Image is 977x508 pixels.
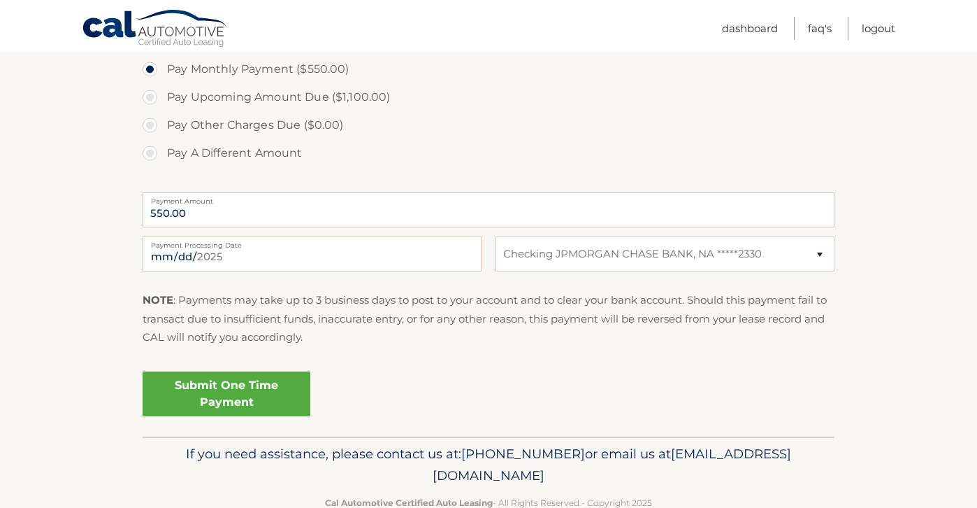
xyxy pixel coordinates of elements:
[808,17,832,40] a: FAQ's
[82,9,229,50] a: Cal Automotive
[325,498,493,508] strong: Cal Automotive Certified Auto Leasing
[461,446,585,462] span: [PHONE_NUMBER]
[143,372,310,416] a: Submit One Time Payment
[143,111,834,139] label: Pay Other Charges Due ($0.00)
[862,17,895,40] a: Logout
[143,83,834,111] label: Pay Upcoming Amount Due ($1,100.00)
[143,139,834,167] label: Pay A Different Amount
[143,192,834,227] input: Payment Amount
[152,443,825,488] p: If you need assistance, please contact us at: or email us at
[722,17,778,40] a: Dashboard
[143,291,834,346] p: : Payments may take up to 3 business days to post to your account and to clear your bank account....
[143,192,834,204] label: Payment Amount
[143,237,482,271] input: Payment Date
[143,55,834,83] label: Pay Monthly Payment ($550.00)
[143,237,482,248] label: Payment Processing Date
[143,293,173,306] strong: NOTE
